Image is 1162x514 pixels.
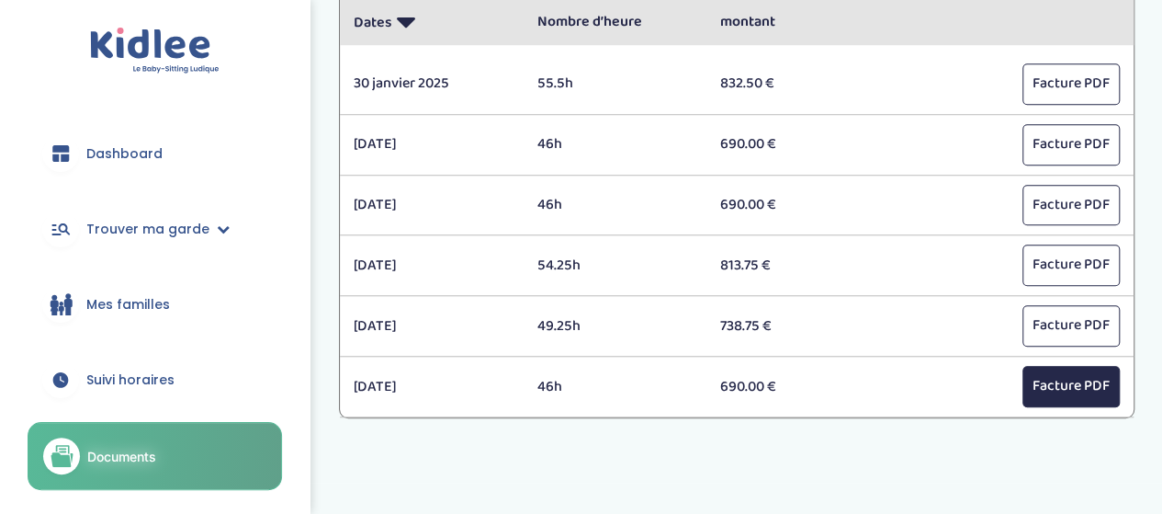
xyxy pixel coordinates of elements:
p: [DATE] [354,133,510,155]
p: 30 janvier 2025 [354,73,510,95]
p: 46h [537,133,694,155]
a: Facture PDF [1022,376,1120,396]
img: logo.svg [90,28,220,74]
a: Dashboard [28,120,282,187]
p: 738.75 € [720,315,876,337]
p: 690.00 € [720,133,876,155]
p: 832.50 € [720,73,876,95]
p: Nombre d’heure [537,11,694,33]
button: Facture PDF [1022,366,1120,407]
span: Dashboard [86,144,163,164]
p: 813.75 € [720,255,876,277]
a: Mes familles [28,271,282,337]
a: Documents [28,422,282,490]
p: 49.25h [537,315,694,337]
p: 46h [537,376,694,398]
p: 54.25h [537,255,694,277]
p: 690.00 € [720,376,876,398]
button: Facture PDF [1022,124,1120,166]
p: [DATE] [354,315,510,337]
span: Suivi horaires [86,371,175,390]
p: 690.00 € [720,194,876,216]
a: Facture PDF [1022,74,1120,94]
p: montant [720,11,876,33]
span: Trouver ma garde [86,220,209,239]
span: Documents [87,447,156,466]
span: Mes familles [86,295,170,314]
p: [DATE] [354,376,510,398]
button: Facture PDF [1022,305,1120,347]
a: Facture PDF [1022,133,1120,154]
a: Trouver ma garde [28,196,282,262]
button: Facture PDF [1022,185,1120,226]
p: 46h [537,194,694,216]
button: Facture PDF [1022,63,1120,105]
a: Facture PDF [1022,194,1120,214]
a: Facture PDF [1022,315,1120,336]
button: Facture PDF [1022,245,1120,286]
a: Suivi horaires [28,347,282,413]
p: 55.5h [537,73,694,95]
p: [DATE] [354,194,510,216]
a: Facture PDF [1022,255,1120,275]
p: [DATE] [354,255,510,277]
